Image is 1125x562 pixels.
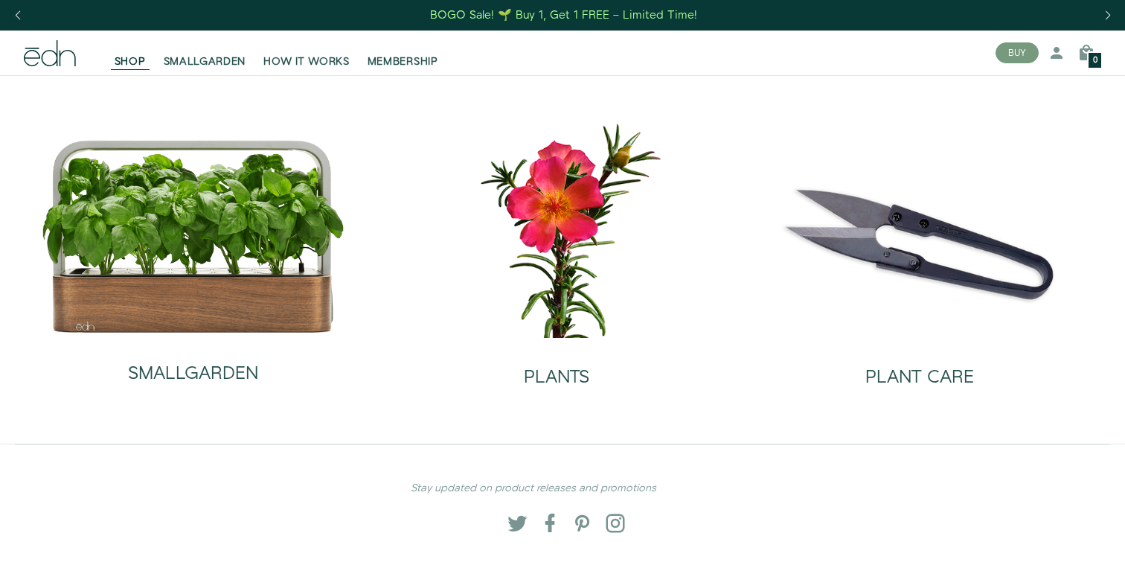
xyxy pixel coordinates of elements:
[524,368,589,387] h2: PLANTS
[155,36,255,69] a: SMALLGARDEN
[254,36,358,69] a: HOW IT WORKS
[128,364,258,383] h2: SMALLGARDEN
[430,7,697,23] div: BOGO Sale! 🌱 Buy 1, Get 1 FREE – Limited Time!
[106,36,155,69] a: SHOP
[41,334,346,395] a: SMALLGARDEN
[411,481,656,496] em: Stay updated on product releases and promotions
[429,4,699,27] a: BOGO Sale! 🌱 Buy 1, Get 1 FREE – Limited Time!
[359,36,447,69] a: MEMBERSHIP
[1093,57,1097,65] span: 0
[263,54,349,69] span: HOW IT WORKS
[865,368,974,387] h2: PLANT CARE
[164,54,246,69] span: SMALLGARDEN
[115,54,146,69] span: SHOP
[368,54,438,69] span: MEMBERSHIP
[996,42,1039,63] button: BUY
[750,338,1089,399] a: PLANT CARE
[387,338,726,399] a: PLANTS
